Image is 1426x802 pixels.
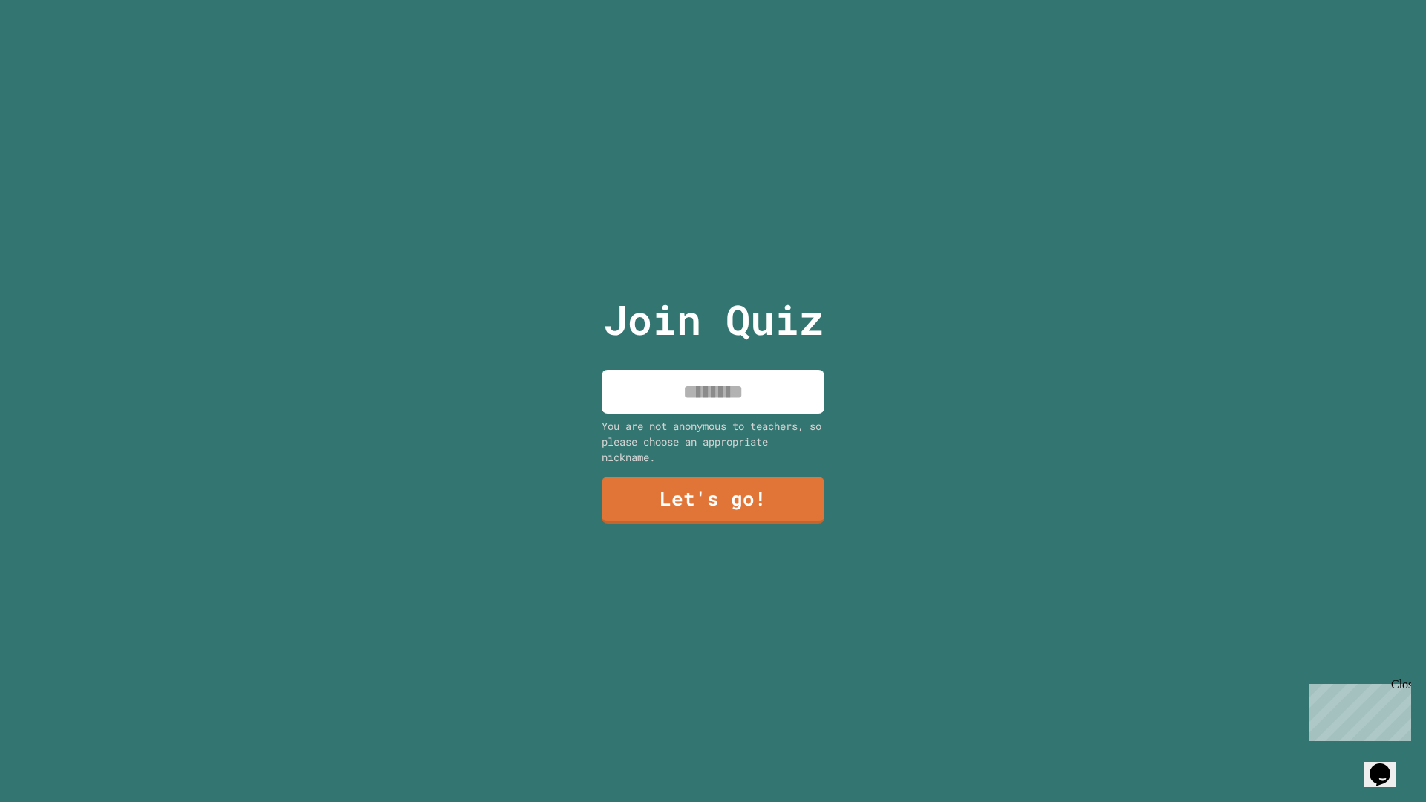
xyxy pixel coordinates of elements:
div: You are not anonymous to teachers, so please choose an appropriate nickname. [602,418,824,465]
a: Let's go! [602,477,824,524]
p: Join Quiz [603,289,824,351]
iframe: chat widget [1364,743,1411,787]
div: Chat with us now!Close [6,6,102,94]
iframe: chat widget [1303,678,1411,741]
